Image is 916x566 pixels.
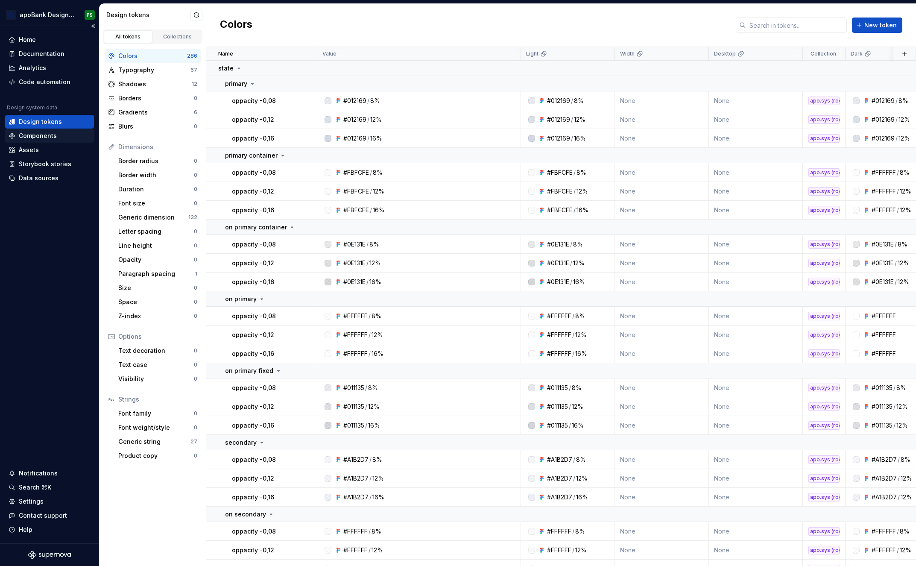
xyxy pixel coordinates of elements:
[872,278,894,286] div: #0E131E
[615,163,709,182] td: None
[368,384,378,392] div: 8%
[864,21,897,29] span: New token
[615,182,709,201] td: None
[572,349,574,358] div: /
[574,134,586,143] div: 16%
[118,452,194,460] div: Product copy
[808,187,840,196] div: apo.sys (root)
[118,157,194,165] div: Border radius
[194,313,197,320] div: 0
[105,91,201,105] a: Borders0
[572,384,582,392] div: 8%
[194,452,197,459] div: 0
[194,375,197,382] div: 0
[232,168,276,177] p: oppacity -0,08
[2,6,97,24] button: apoBank DesignsystemPS
[369,278,381,286] div: 16%
[118,255,194,264] div: Opacity
[900,206,911,214] div: 12%
[367,134,369,143] div: /
[574,206,576,214] div: /
[573,259,585,267] div: 12%
[232,187,274,196] p: oppacity -0,12
[343,312,368,320] div: #FFFFFF
[19,511,67,520] div: Contact support
[851,50,863,57] p: Dark
[808,331,840,339] div: apo.sys (root)
[115,267,201,281] a: Paragraph spacing1
[574,168,576,177] div: /
[194,299,197,305] div: 0
[709,326,803,344] td: None
[115,168,201,182] a: Border width0
[107,33,149,40] div: All tokens
[118,199,194,208] div: Font size
[118,270,195,278] div: Paragraph spacing
[118,185,194,194] div: Duration
[194,242,197,249] div: 0
[118,122,194,131] div: Blurs
[5,33,94,47] a: Home
[896,97,898,105] div: /
[615,201,709,220] td: None
[573,278,585,286] div: 16%
[898,97,908,105] div: 8%
[194,186,197,193] div: 0
[5,75,94,89] a: Code automation
[218,50,233,57] p: Name
[194,200,197,207] div: 0
[615,91,709,110] td: None
[232,206,274,214] p: oppacity -0,16
[118,284,194,292] div: Size
[872,168,896,177] div: #FFFFFF
[575,331,587,339] div: 12%
[709,201,803,220] td: None
[897,206,899,214] div: /
[343,240,366,249] div: #0E131E
[225,223,287,232] p: on primary container
[547,312,571,320] div: #FFFFFF
[808,168,840,177] div: apo.sys (root)
[194,361,197,368] div: 0
[893,384,896,392] div: /
[5,47,94,61] a: Documentation
[28,551,71,559] a: Supernova Logo
[105,49,201,63] a: Colors286
[118,66,190,74] div: Typography
[714,50,736,57] p: Desktop
[373,168,383,177] div: 8%
[852,18,902,33] button: New token
[232,97,276,105] p: oppacity -0,08
[369,349,371,358] div: /
[5,115,94,129] a: Design tokens
[372,312,381,320] div: 8%
[572,331,574,339] div: /
[194,284,197,291] div: 0
[615,273,709,291] td: None
[225,79,247,88] p: primary
[343,259,366,267] div: #0E131E
[19,117,62,126] div: Design tokens
[898,115,910,124] div: 12%
[20,11,74,19] div: apoBank Designsystem
[615,326,709,344] td: None
[577,187,588,196] div: 12%
[5,495,94,508] a: Settings
[343,349,368,358] div: #FFFFFF
[19,525,32,534] div: Help
[190,438,197,445] div: 27
[232,312,276,320] p: oppacity -0,08
[372,331,383,339] div: 12%
[5,466,94,480] button: Notifications
[232,134,274,143] p: oppacity -0,16
[19,174,59,182] div: Data sources
[547,187,573,196] div: #FBFCFE
[118,227,194,236] div: Letter spacing
[19,483,51,492] div: Search ⌘K
[370,134,382,143] div: 16%
[896,134,898,143] div: /
[5,481,94,494] button: Search ⌘K
[343,278,366,286] div: #0E131E
[115,421,201,434] a: Font weight/style0
[232,259,274,267] p: oppacity -0,12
